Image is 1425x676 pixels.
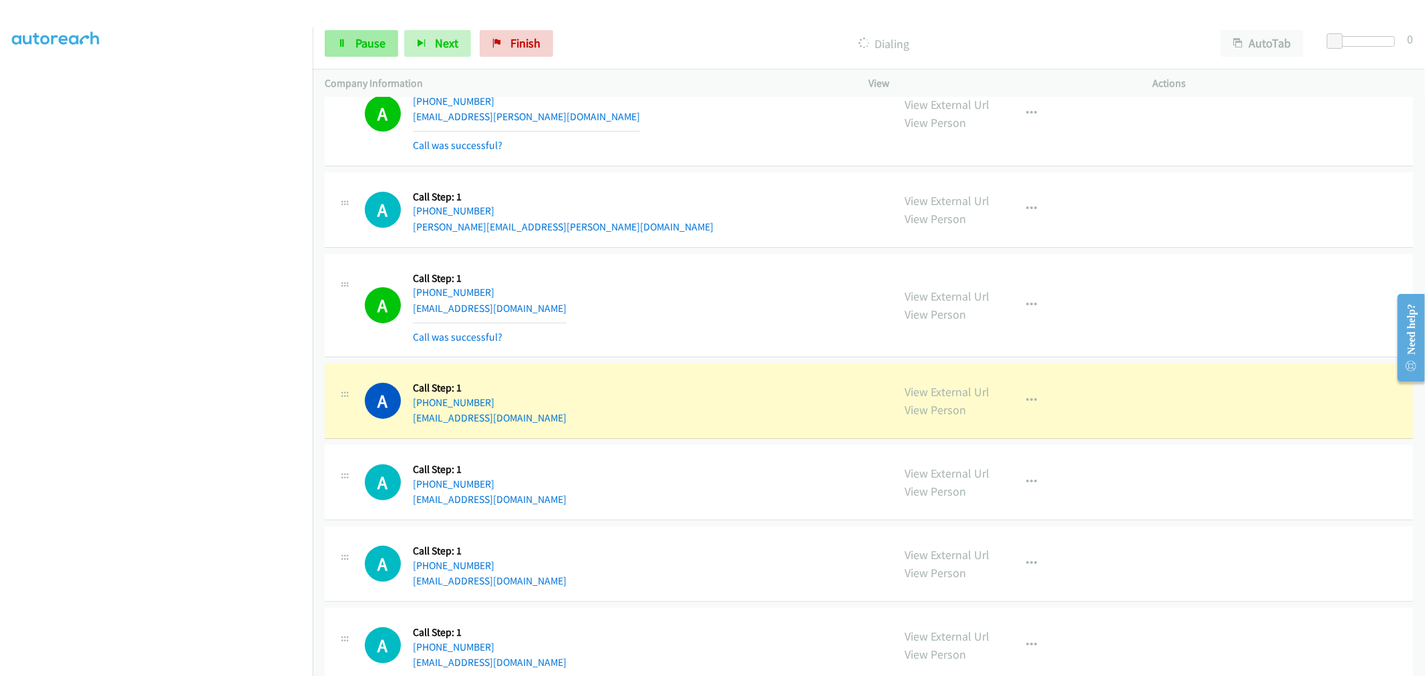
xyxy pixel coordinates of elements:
[413,190,714,204] h5: Call Step: 1
[365,627,401,663] h1: A
[905,629,990,644] a: View External Url
[413,493,567,506] a: [EMAIL_ADDRESS][DOMAIN_NAME]
[413,272,567,285] h5: Call Step: 1
[905,565,967,580] a: View Person
[435,35,458,51] span: Next
[365,546,401,582] div: The call is yet to be attempted
[413,396,494,409] a: [PHONE_NUMBER]
[325,30,398,57] a: Pause
[12,39,313,674] iframe: To enrich screen reader interactions, please activate Accessibility in Grammarly extension settings
[413,463,567,476] h5: Call Step: 1
[404,30,471,57] button: Next
[1153,75,1413,92] p: Actions
[413,559,494,572] a: [PHONE_NUMBER]
[905,547,990,562] a: View External Url
[1407,30,1413,48] div: 0
[413,286,494,299] a: [PHONE_NUMBER]
[365,96,401,132] h1: A
[365,192,401,228] h1: A
[355,35,385,51] span: Pause
[905,384,990,399] a: View External Url
[413,411,567,424] a: [EMAIL_ADDRESS][DOMAIN_NAME]
[413,574,567,587] a: [EMAIL_ADDRESS][DOMAIN_NAME]
[905,115,967,130] a: View Person
[571,35,1197,53] p: Dialing
[905,193,990,208] a: View External Url
[413,641,494,653] a: [PHONE_NUMBER]
[905,647,967,662] a: View Person
[1333,36,1395,47] div: Delay between calls (in seconds)
[510,35,540,51] span: Finish
[413,656,567,669] a: [EMAIL_ADDRESS][DOMAIN_NAME]
[905,402,967,417] a: View Person
[365,546,401,582] h1: A
[905,466,990,481] a: View External Url
[905,307,967,322] a: View Person
[413,204,494,217] a: [PHONE_NUMBER]
[413,381,567,395] h5: Call Step: 1
[905,289,990,304] a: View External Url
[905,484,967,499] a: View Person
[413,110,640,123] a: [EMAIL_ADDRESS][PERSON_NAME][DOMAIN_NAME]
[413,626,567,639] h5: Call Step: 1
[905,211,967,226] a: View Person
[480,30,553,57] a: Finish
[365,464,401,500] h1: A
[413,331,502,343] a: Call was successful?
[413,544,567,558] h5: Call Step: 1
[413,95,494,108] a: [PHONE_NUMBER]
[325,75,845,92] p: Company Information
[365,287,401,323] h1: A
[413,302,567,315] a: [EMAIL_ADDRESS][DOMAIN_NAME]
[869,75,1129,92] p: View
[1387,285,1425,391] iframe: Resource Center
[413,220,714,233] a: [PERSON_NAME][EMAIL_ADDRESS][PERSON_NAME][DOMAIN_NAME]
[413,139,502,152] a: Call was successful?
[365,383,401,419] h1: A
[413,478,494,490] a: [PHONE_NUMBER]
[365,627,401,663] div: The call is yet to be attempted
[905,97,990,112] a: View External Url
[1221,30,1303,57] button: AutoTab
